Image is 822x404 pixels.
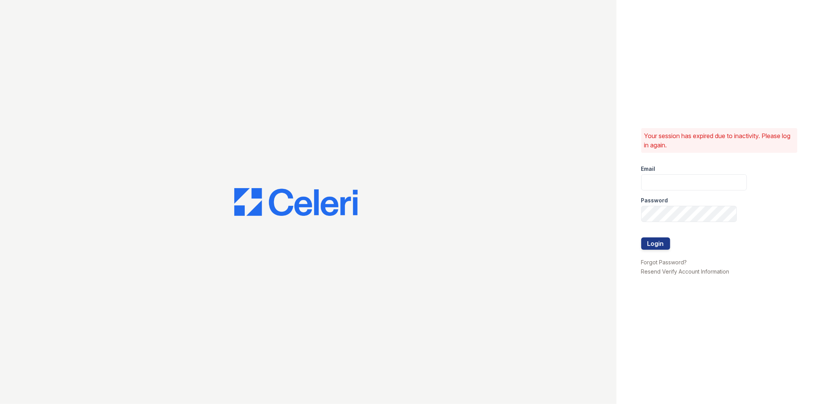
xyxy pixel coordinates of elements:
a: Forgot Password? [641,259,687,265]
p: Your session has expired due to inactivity. Please log in again. [644,131,794,150]
a: Resend Verify Account Information [641,268,730,275]
label: Email [641,165,656,173]
label: Password [641,197,668,204]
img: CE_Logo_Blue-a8612792a0a2168367f1c8372b55b34899dd931a85d93a1a3d3e32e68fde9ad4.png [234,188,358,216]
button: Login [641,237,670,250]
